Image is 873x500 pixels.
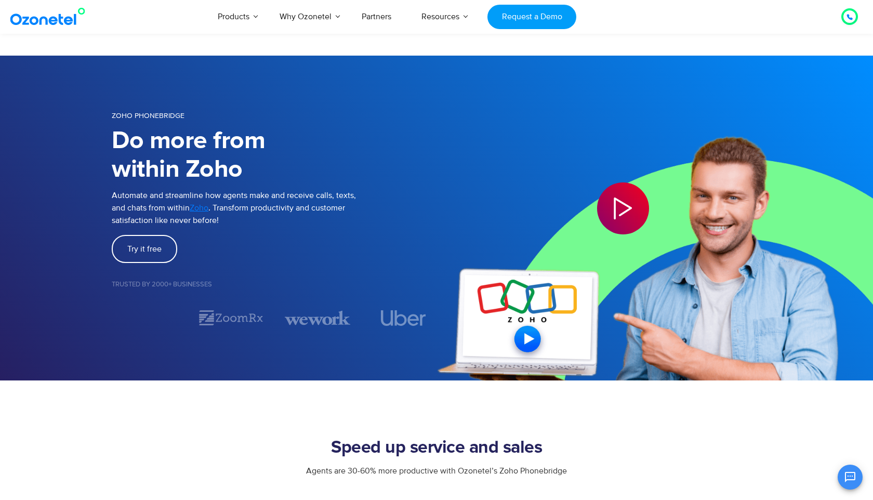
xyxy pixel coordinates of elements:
span: Try it free [127,245,162,253]
h1: Do more from within Zoho [112,127,437,184]
a: Request a Demo [487,5,576,29]
h5: Trusted by 2000+ Businesses [112,281,437,288]
img: uber [381,310,426,326]
button: Open chat [838,465,863,490]
img: wework [285,309,350,327]
div: Image Carousel [112,309,437,327]
div: 3 / 7 [285,309,350,327]
p: Automate and streamline how agents make and receive calls, texts, and chats from within . Transfo... [112,189,437,227]
span: Zoho [190,203,208,213]
a: Zoho [190,202,208,214]
h2: Speed up service and sales [112,438,761,458]
span: Zoho Phonebridge [112,111,184,120]
div: 4 / 7 [371,310,437,326]
div: 1 / 7 [112,312,177,324]
div: Play Video [597,182,649,234]
a: Try it free [112,235,177,263]
img: zoomrx [198,309,263,327]
span: Agents are 30-60% more productive with Ozonetel’s Zoho Phonebridge [306,466,567,476]
div: 2 / 7 [198,309,263,327]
